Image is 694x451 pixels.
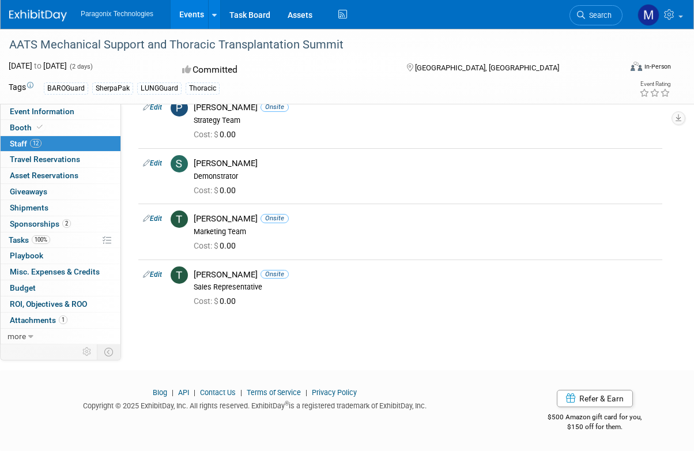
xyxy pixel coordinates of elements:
img: T.jpg [171,266,188,284]
div: [PERSON_NAME] [194,158,658,169]
div: [PERSON_NAME] [194,102,658,113]
span: Asset Reservations [10,171,78,180]
span: Giveaways [10,187,47,196]
a: Contact Us [200,388,236,397]
div: $500 Amazon gift card for you, [518,405,671,431]
a: Playbook [1,248,120,264]
img: Format-Inperson.png [631,62,642,71]
span: Shipments [10,203,48,212]
span: Tasks [9,235,50,245]
div: [PERSON_NAME] [194,269,658,280]
span: | [169,388,176,397]
span: Misc. Expenses & Credits [10,267,100,276]
a: Asset Reservations [1,168,120,183]
div: Event Format [575,60,672,77]
img: S.jpg [171,155,188,172]
span: Onsite [261,270,289,279]
div: Sales Representative [194,283,658,292]
a: Booth [1,120,120,136]
div: AATS Mechanical Support and Thoracic Transplantation Summit [5,35,614,55]
span: to [32,61,43,70]
div: Marketing Team [194,227,658,236]
span: Paragonix Technologies [81,10,153,18]
a: API [178,388,189,397]
a: Refer & Earn [557,390,633,407]
span: more [7,332,26,341]
div: Thoracic [186,82,220,95]
div: LUNGGuard [137,82,182,95]
span: Staff [10,139,42,148]
a: Misc. Expenses & Credits [1,264,120,280]
a: Shipments [1,200,120,216]
span: Onsite [261,214,289,223]
span: Cost: $ [194,130,220,139]
span: | [303,388,310,397]
span: | [191,388,198,397]
i: Booth reservation complete [37,124,43,130]
a: Travel Reservations [1,152,120,167]
a: Edit [143,215,162,223]
a: Tasks100% [1,232,120,248]
div: Copyright © 2025 ExhibitDay, Inc. All rights reserved. ExhibitDay is a registered trademark of Ex... [9,398,501,411]
a: Staff12 [1,136,120,152]
span: 0.00 [194,186,240,195]
a: Sponsorships2 [1,216,120,232]
span: Playbook [10,251,43,260]
span: 0.00 [194,241,240,250]
a: Edit [143,159,162,167]
a: Edit [143,103,162,111]
div: Committed [179,60,388,80]
span: Booth [10,123,45,132]
span: Search [585,11,612,20]
a: more [1,329,120,344]
span: Cost: $ [194,186,220,195]
span: Cost: $ [194,296,220,306]
span: 2 [62,219,71,228]
span: 0.00 [194,130,240,139]
td: Toggle Event Tabs [97,344,121,359]
div: Event Rating [639,81,670,87]
span: Onsite [261,103,289,111]
span: Event Information [10,107,74,116]
a: Event Information [1,104,120,119]
span: Attachments [10,315,67,325]
div: BAROGuard [44,82,88,95]
div: Demonstrator [194,172,658,181]
span: | [237,388,245,397]
a: Search [569,5,623,25]
a: Budget [1,280,120,296]
a: Edit [143,270,162,279]
img: Mary Jacoski [638,4,659,26]
a: Attachments1 [1,313,120,328]
span: 12 [30,139,42,148]
span: ROI, Objectives & ROO [10,299,87,309]
div: SherpaPak [92,82,133,95]
div: In-Person [644,62,671,71]
span: Sponsorships [10,219,71,228]
a: Privacy Policy [312,388,357,397]
span: [GEOGRAPHIC_DATA], [GEOGRAPHIC_DATA] [415,63,559,72]
span: Budget [10,283,36,292]
span: [DATE] [DATE] [9,61,67,70]
span: 100% [32,235,50,244]
div: $150 off for them. [518,422,671,432]
a: Giveaways [1,184,120,200]
div: [PERSON_NAME] [194,213,658,224]
img: P.jpg [171,99,188,116]
span: (2 days) [69,63,93,70]
td: Tags [9,81,33,95]
span: Cost: $ [194,241,220,250]
td: Personalize Event Tab Strip [77,344,97,359]
a: Blog [153,388,167,397]
span: 0.00 [194,296,240,306]
span: 1 [59,315,67,324]
sup: ® [285,400,289,407]
div: Strategy Team [194,116,658,125]
img: ExhibitDay [9,10,67,21]
span: Travel Reservations [10,155,80,164]
a: ROI, Objectives & ROO [1,296,120,312]
a: Terms of Service [247,388,301,397]
img: T.jpg [171,211,188,228]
